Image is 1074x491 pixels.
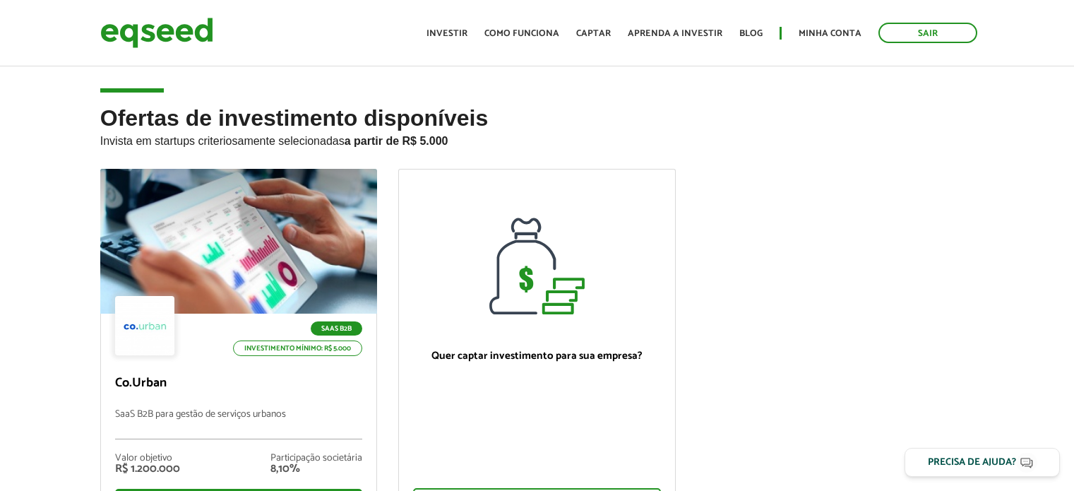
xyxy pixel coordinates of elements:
div: Valor objetivo [115,454,180,463]
p: Invista em startups criteriosamente selecionadas [100,131,974,148]
div: Participação societária [270,454,362,463]
h2: Ofertas de investimento disponíveis [100,106,974,169]
img: EqSeed [100,14,213,52]
p: Co.Urban [115,376,363,391]
p: Quer captar investimento para sua empresa? [413,350,661,362]
strong: a partir de R$ 5.000 [345,135,448,147]
p: Investimento mínimo: R$ 5.000 [233,341,362,356]
p: SaaS B2B para gestão de serviços urbanos [115,409,363,439]
a: Investir [426,29,467,38]
a: Minha conta [799,29,861,38]
div: R$ 1.200.000 [115,463,180,475]
a: Captar [576,29,611,38]
div: 8,10% [270,463,362,475]
p: SaaS B2B [311,321,362,336]
a: Aprenda a investir [628,29,722,38]
a: Sair [878,23,977,43]
a: Blog [739,29,763,38]
a: Como funciona [484,29,559,38]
